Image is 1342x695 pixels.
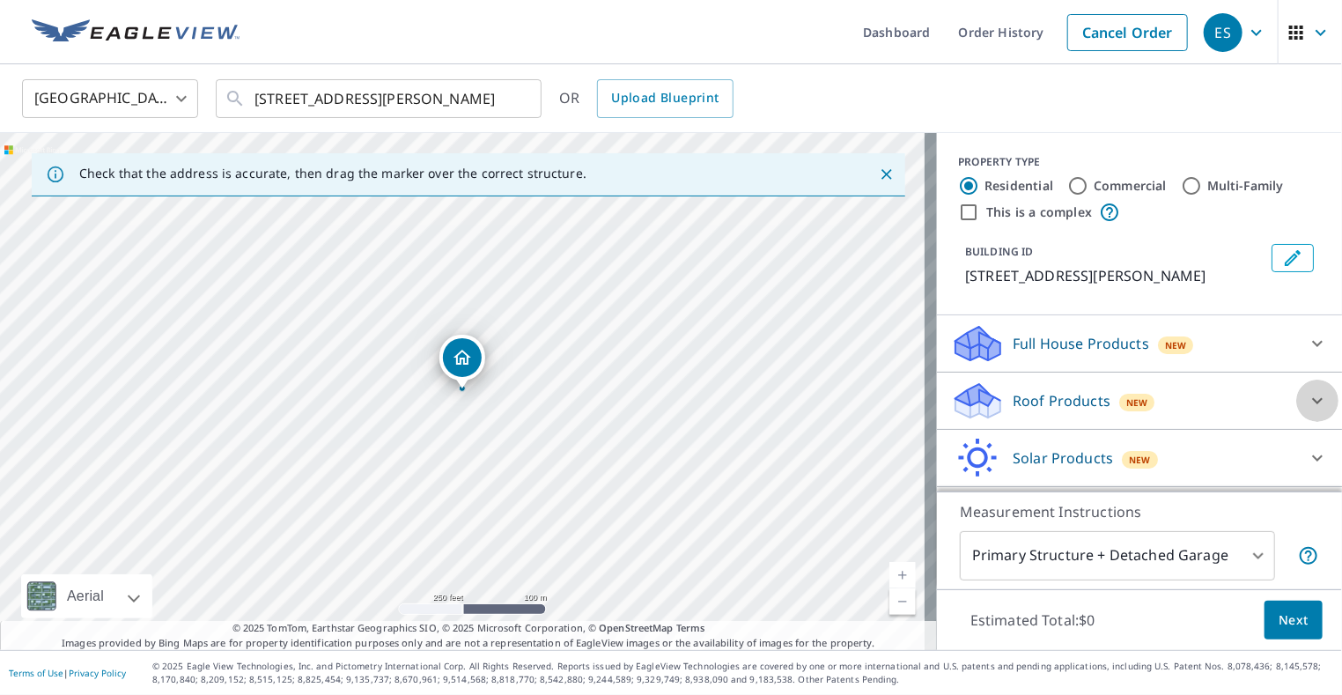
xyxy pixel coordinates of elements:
div: Solar ProductsNew [951,437,1328,479]
a: Current Level 17, Zoom In [889,562,916,588]
a: Current Level 17, Zoom Out [889,588,916,615]
span: © 2025 TomTom, Earthstar Geographics SIO, © 2025 Microsoft Corporation, © [232,621,705,636]
div: OR [559,79,734,118]
div: Primary Structure + Detached Garage [960,531,1275,580]
a: Upload Blueprint [597,79,733,118]
div: Roof ProductsNew [951,380,1328,422]
label: This is a complex [986,203,1092,221]
span: New [1126,396,1148,410]
input: Search by address or latitude-longitude [254,74,505,123]
button: Close [875,163,898,186]
a: OpenStreetMap [599,621,673,634]
p: Estimated Total: $0 [956,601,1110,640]
button: Edit building 1 [1272,244,1314,272]
div: [GEOGRAPHIC_DATA] [22,74,198,123]
a: Terms of Use [9,667,63,679]
p: Full House Products [1013,333,1149,354]
span: Your report will include the primary structure and a detached garage if one exists. [1298,545,1319,566]
button: Next [1265,601,1323,640]
span: Upload Blueprint [611,87,719,109]
div: ES [1204,13,1242,52]
p: © 2025 Eagle View Technologies, Inc. and Pictometry International Corp. All Rights Reserved. Repo... [152,660,1333,686]
a: Cancel Order [1067,14,1188,51]
label: Commercial [1094,177,1167,195]
div: Dropped pin, building 1, Residential property, 15601 Quail Trl Fort Myers, FL 33912 [439,335,485,389]
p: [STREET_ADDRESS][PERSON_NAME] [965,265,1265,286]
p: BUILDING ID [965,244,1033,259]
a: Terms [676,621,705,634]
p: | [9,668,126,678]
div: Aerial [21,574,152,618]
div: PROPERTY TYPE [958,154,1321,170]
p: Solar Products [1013,447,1113,469]
p: Check that the address is accurate, then drag the marker over the correct structure. [79,166,586,181]
div: Full House ProductsNew [951,322,1328,365]
span: New [1129,453,1151,467]
a: Privacy Policy [69,667,126,679]
span: New [1165,338,1187,352]
span: Next [1279,610,1309,632]
label: Residential [984,177,1053,195]
p: Roof Products [1013,390,1110,411]
img: EV Logo [32,19,240,46]
p: Measurement Instructions [960,501,1319,522]
label: Multi-Family [1207,177,1284,195]
div: Aerial [62,574,109,618]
